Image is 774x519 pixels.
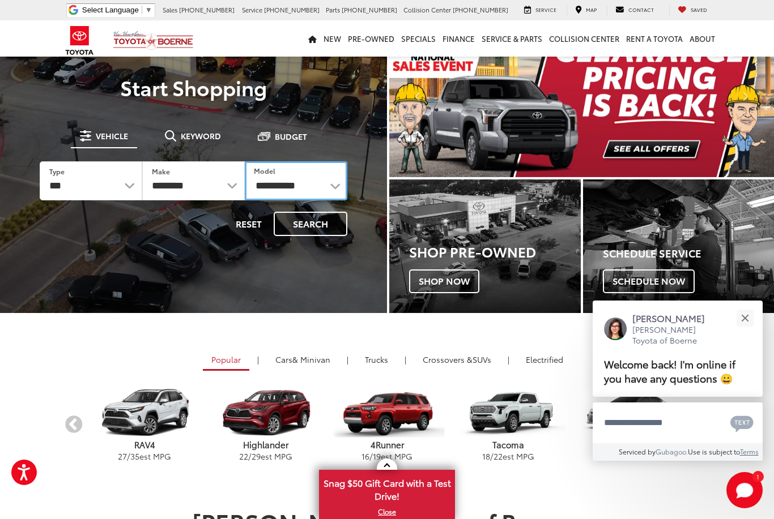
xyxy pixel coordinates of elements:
[84,439,205,451] p: RAV4
[344,354,351,365] li: |
[409,244,581,259] h3: Shop Pre-Owned
[389,37,447,155] button: Click to view previous picture.
[535,6,556,13] span: Service
[726,472,763,508] svg: Start Chat
[152,166,170,176] label: Make
[326,439,448,451] p: 4Runner
[546,20,623,57] a: Collision Center
[414,350,500,369] a: SUVs
[688,447,740,456] span: Use is subject to
[569,439,690,451] p: Camry
[24,76,363,98] p: Start Shopping
[656,447,688,456] a: Gubagoo.
[254,166,275,175] label: Model
[448,451,569,462] p: / est MPG
[389,15,774,177] section: Carousel section with vehicle pictures - may contain disclaimers.
[516,5,565,15] a: Service
[145,6,152,14] span: ▼
[619,447,656,456] span: Serviced by
[264,5,320,14] span: [PHONE_NUMBER]
[439,20,478,57] a: Finance
[96,132,128,140] span: Vehicle
[84,451,205,462] p: / est MPG
[203,350,249,371] a: Popular
[292,354,330,365] span: & Minivan
[362,451,369,462] span: 16
[205,451,326,462] p: / est MPG
[64,415,84,435] button: Previous
[226,212,271,236] button: Reset
[448,439,569,451] p: Tacoma
[342,5,397,14] span: [PHONE_NUMBER]
[179,5,235,14] span: [PHONE_NUMBER]
[603,269,695,293] span: Schedule Now
[567,5,605,15] a: Map
[505,354,512,365] li: |
[726,472,763,508] button: Toggle Chat Window
[607,5,662,15] a: Contact
[320,471,454,505] span: Snag $50 Gift Card with a Test Drive!
[669,5,716,15] a: My Saved Vehicles
[623,20,686,57] a: Rent a Toyota
[267,350,339,369] a: Cars
[727,410,757,435] button: Chat with SMS
[517,350,572,369] a: Electrified
[632,324,716,346] p: [PERSON_NAME] Toyota of Boerne
[740,447,759,456] a: Terms
[586,6,597,13] span: Map
[686,20,718,57] a: About
[275,132,307,140] span: Budget
[356,350,397,369] a: Trucks
[756,474,759,479] span: 1
[181,132,221,140] span: Keyword
[254,354,262,365] li: |
[450,388,565,437] img: Toyota Tacoma
[482,451,490,462] span: 18
[389,179,581,313] div: Toyota
[373,451,381,462] span: 19
[593,301,763,461] div: Close[PERSON_NAME][PERSON_NAME] Toyota of BoerneWelcome back! I'm online if you have any question...
[64,379,710,471] aside: carousel
[305,20,320,57] a: Home
[423,354,473,365] span: Crossovers &
[113,31,194,50] img: Vic Vaughan Toyota of Boerne
[130,451,139,462] span: 35
[604,357,735,385] span: Welcome back! I'm online if you have any questions 😀
[58,22,101,59] img: Toyota
[205,439,326,451] p: Highlander
[87,388,202,437] img: Toyota RAV4
[593,402,763,443] textarea: Type your message
[632,312,716,324] p: [PERSON_NAME]
[453,5,508,14] span: [PHONE_NUMBER]
[163,5,177,14] span: Sales
[389,179,581,313] a: Shop Pre-Owned Shop Now
[628,6,654,13] span: Contact
[733,306,757,331] button: Close
[494,451,503,462] span: 22
[326,451,448,462] p: / est MPG
[329,388,444,437] img: Toyota 4Runner
[403,5,451,14] span: Collision Center
[730,414,754,432] svg: Text
[398,20,439,57] a: Specials
[208,388,323,437] img: Toyota Highlander
[345,20,398,57] a: Pre-Owned
[82,6,139,14] span: Select Language
[716,37,774,155] button: Click to view next picture.
[326,5,340,14] span: Parts
[572,388,687,437] img: Toyota Camry
[569,451,690,462] p: / est MPG
[242,5,262,14] span: Service
[691,6,707,13] span: Saved
[239,451,248,462] span: 22
[402,354,409,365] li: |
[252,451,261,462] span: 29
[274,212,347,236] button: Search
[409,269,479,293] span: Shop Now
[82,6,152,14] a: Select Language​
[118,451,127,462] span: 27
[478,20,546,57] a: Service & Parts: Opens in a new tab
[49,166,65,176] label: Type
[320,20,345,57] a: New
